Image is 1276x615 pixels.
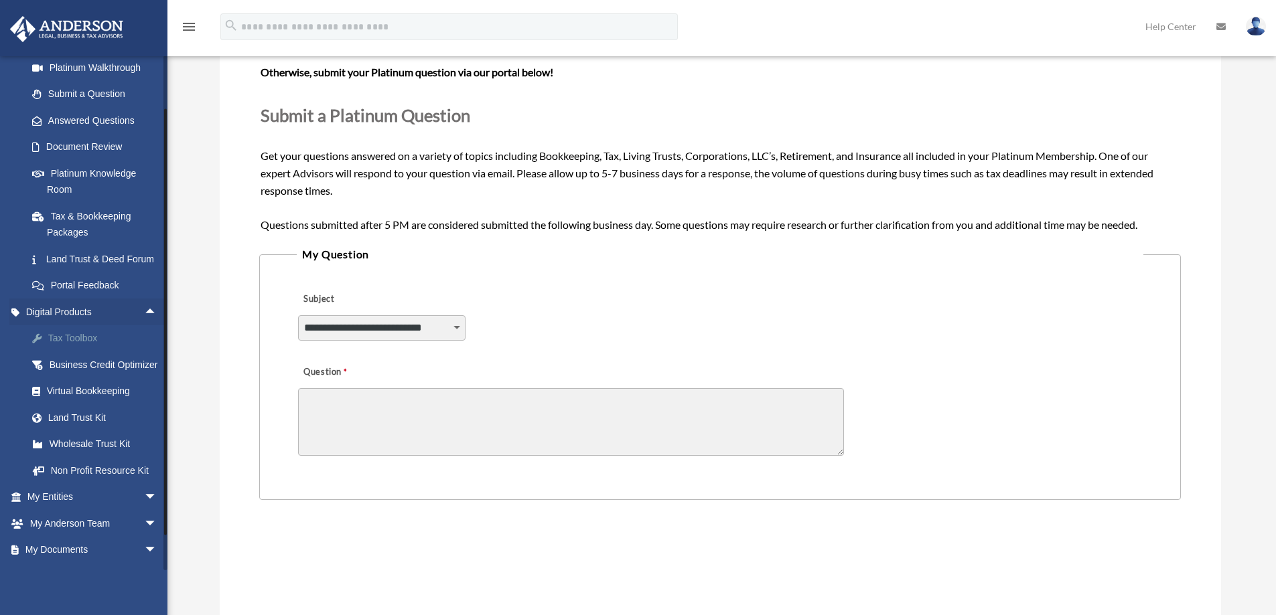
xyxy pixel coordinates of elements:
b: Otherwise, submit your Platinum question via our portal below! [261,66,553,78]
span: Get your questions answered on a variety of topics including Bookkeeping, Tax, Living Trusts, Cor... [261,29,1179,230]
a: Online Learningarrow_drop_down [9,563,178,590]
a: Platinum Knowledge Room [19,160,178,203]
iframe: reCAPTCHA [263,541,467,594]
a: Portal Feedback [19,272,178,299]
span: Submit a Platinum Question [261,105,470,125]
a: menu [181,23,197,35]
legend: My Question [297,245,1143,264]
a: My Documentsarrow_drop_down [9,537,178,563]
a: Land Trust & Deed Forum [19,246,178,272]
a: My Entitiesarrow_drop_down [9,484,178,511]
span: arrow_drop_down [144,563,171,590]
div: Non Profit Resource Kit [47,462,161,479]
a: Virtual Bookkeeping [19,378,178,405]
div: Land Trust Kit [47,410,161,426]
a: Land Trust Kit [19,404,178,431]
a: Answered Questions [19,107,178,134]
img: Anderson Advisors Platinum Portal [6,16,127,42]
span: arrow_drop_down [144,510,171,537]
a: Wholesale Trust Kit [19,431,178,458]
i: search [224,18,238,33]
div: Business Credit Optimizer [47,357,161,373]
span: arrow_drop_down [144,484,171,511]
a: Document Review [19,134,178,161]
div: Wholesale Trust Kit [47,436,161,452]
i: menu [181,19,197,35]
a: Business Credit Optimizer [19,351,178,378]
a: Platinum Walkthrough [19,54,178,81]
label: Subject [298,290,425,309]
span: arrow_drop_down [144,537,171,564]
img: User Pic [1246,17,1266,36]
a: Digital Productsarrow_drop_up [9,298,178,325]
div: Tax Toolbox [47,330,161,347]
a: Non Profit Resource Kit [19,457,178,484]
a: My Anderson Teamarrow_drop_down [9,510,178,537]
a: Submit a Question [19,81,171,108]
span: arrow_drop_up [144,298,171,326]
a: Tax & Bookkeeping Packages [19,203,178,246]
a: Tax Toolbox [19,325,178,352]
label: Question [298,363,402,382]
div: Virtual Bookkeeping [47,383,161,400]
